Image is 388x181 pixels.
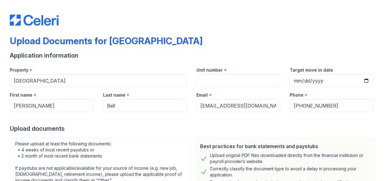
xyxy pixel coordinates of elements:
div: Correctly classify the document type to avoid a delay in processing your application. [210,166,371,178]
label: Last name [103,92,125,98]
label: Phone [290,92,304,98]
label: Unit number [196,67,223,73]
div: Upload Documents for [GEOGRAPHIC_DATA] [10,35,203,46]
label: Target move in date [290,67,333,73]
label: Property [10,67,28,73]
label: Email [196,92,208,98]
div: Upload original PDF files downloaded directly from the financial institution or payroll provider’... [210,152,371,165]
div: Application information [10,51,378,60]
div: Best practices for bank statements and paystubs [200,143,371,150]
label: First name [10,92,32,98]
img: CE_Logo_Blue-a8612792a0a2168367f1c8372b55b34899dd931a85d93a1a3d3e32e68fde9ad4.png [10,15,59,26]
div: Upload documents [10,124,378,133]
